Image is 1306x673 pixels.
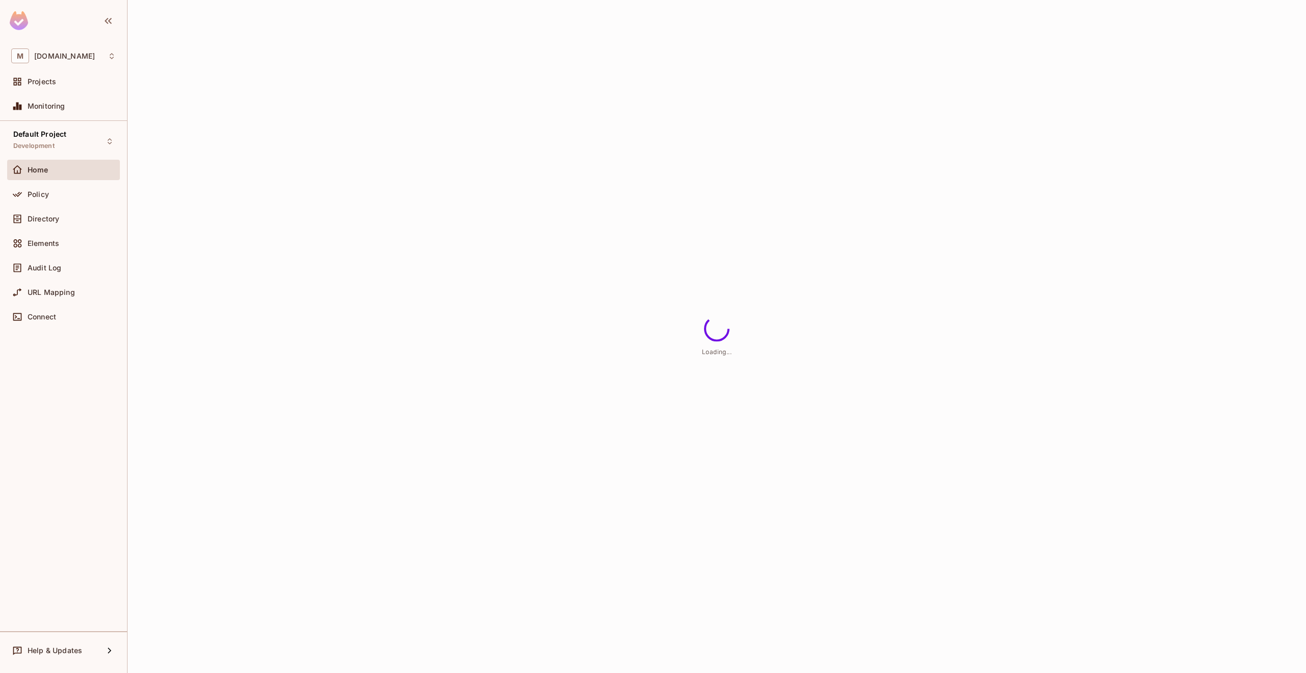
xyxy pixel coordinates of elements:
[28,166,48,174] span: Home
[28,102,65,110] span: Monitoring
[10,11,28,30] img: SReyMgAAAABJRU5ErkJggg==
[13,130,66,138] span: Default Project
[13,142,55,150] span: Development
[11,48,29,63] span: M
[28,264,61,272] span: Audit Log
[28,288,75,296] span: URL Mapping
[28,78,56,86] span: Projects
[28,190,49,198] span: Policy
[34,52,95,60] span: Workspace: msfourrager.com
[28,313,56,321] span: Connect
[702,347,732,355] span: Loading...
[28,239,59,247] span: Elements
[28,215,59,223] span: Directory
[28,646,82,655] span: Help & Updates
